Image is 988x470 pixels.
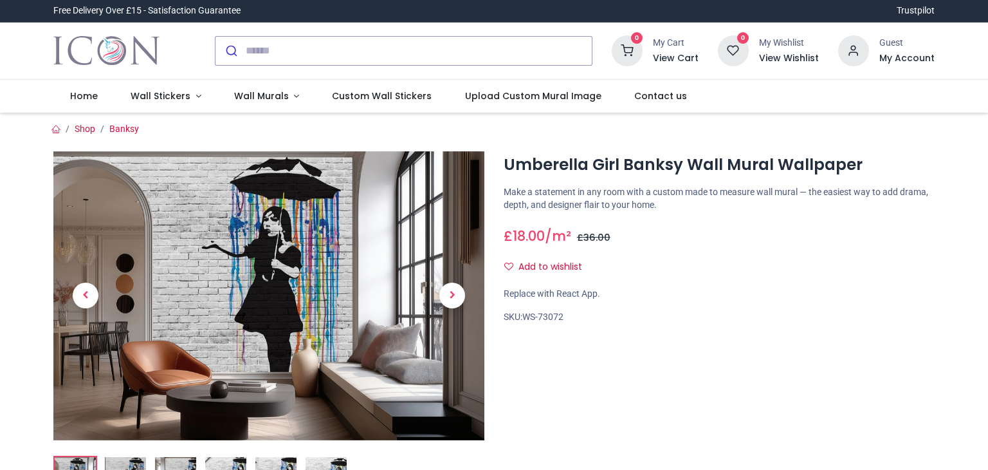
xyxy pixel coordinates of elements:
[718,44,749,55] a: 0
[53,194,118,397] a: Previous
[332,89,432,102] span: Custom Wall Stickers
[513,227,545,245] span: 18.00
[53,33,160,69] a: Logo of Icon Wall Stickers
[75,124,95,134] a: Shop
[653,52,699,65] a: View Cart
[897,5,935,17] a: Trustpilot
[631,32,643,44] sup: 0
[70,89,98,102] span: Home
[612,44,643,55] a: 0
[217,80,316,113] a: Wall Murals
[53,33,160,69] img: Icon Wall Stickers
[504,262,513,271] i: Add to wishlist
[504,288,935,301] div: Replace with React App.
[879,37,935,50] div: Guest
[114,80,217,113] a: Wall Stickers
[759,52,819,65] a: View Wishlist
[504,154,935,176] h1: Umberella Girl Banksy Wall Mural Wallpaper
[759,37,819,50] div: My Wishlist
[577,231,610,244] span: £
[504,311,935,324] div: SKU:
[879,52,935,65] a: My Account
[439,283,465,308] span: Next
[73,283,98,308] span: Previous
[634,89,687,102] span: Contact us
[215,37,246,65] button: Submit
[504,186,935,211] p: Make a statement in any room with a custom made to measure wall mural — the easiest way to add dr...
[737,32,749,44] sup: 0
[504,227,545,245] span: £
[109,124,139,134] a: Banksy
[53,5,241,17] div: Free Delivery Over £15 - Satisfaction Guarantee
[522,312,563,322] span: WS-73072
[53,151,484,440] img: Umberella Girl Banksy Wall Mural Wallpaper
[234,89,289,102] span: Wall Murals
[131,89,190,102] span: Wall Stickers
[545,227,571,245] span: /m²
[420,194,484,397] a: Next
[504,256,593,278] button: Add to wishlistAdd to wishlist
[583,231,610,244] span: 36.00
[653,37,699,50] div: My Cart
[465,89,601,102] span: Upload Custom Mural Image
